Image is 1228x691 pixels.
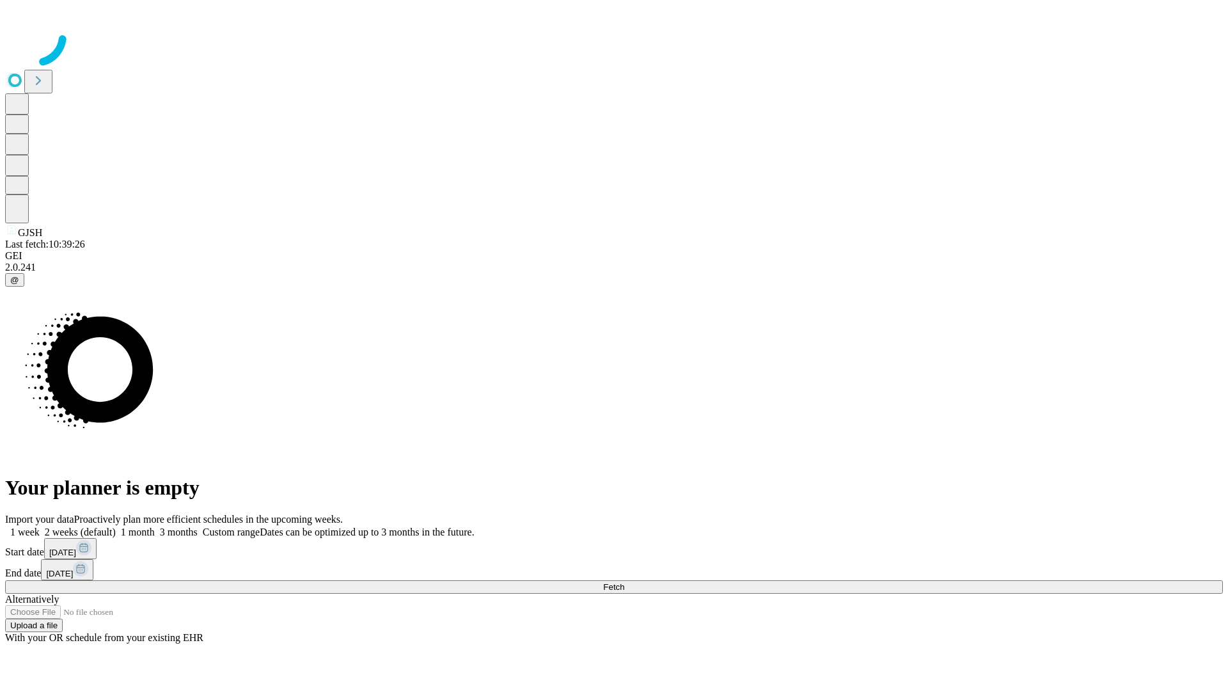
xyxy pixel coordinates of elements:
[46,569,73,578] span: [DATE]
[5,262,1223,273] div: 2.0.241
[203,527,260,537] span: Custom range
[10,527,40,537] span: 1 week
[5,538,1223,559] div: Start date
[5,619,63,632] button: Upload a file
[5,239,85,250] span: Last fetch: 10:39:26
[260,527,474,537] span: Dates can be optimized up to 3 months in the future.
[5,273,24,287] button: @
[44,538,97,559] button: [DATE]
[5,559,1223,580] div: End date
[41,559,93,580] button: [DATE]
[10,275,19,285] span: @
[45,527,116,537] span: 2 weeks (default)
[5,476,1223,500] h1: Your planner is empty
[5,580,1223,594] button: Fetch
[18,227,42,238] span: GJSH
[5,632,203,643] span: With your OR schedule from your existing EHR
[603,582,624,592] span: Fetch
[74,514,343,525] span: Proactively plan more efficient schedules in the upcoming weeks.
[5,594,59,605] span: Alternatively
[49,548,76,557] span: [DATE]
[121,527,155,537] span: 1 month
[160,527,198,537] span: 3 months
[5,514,74,525] span: Import your data
[5,250,1223,262] div: GEI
